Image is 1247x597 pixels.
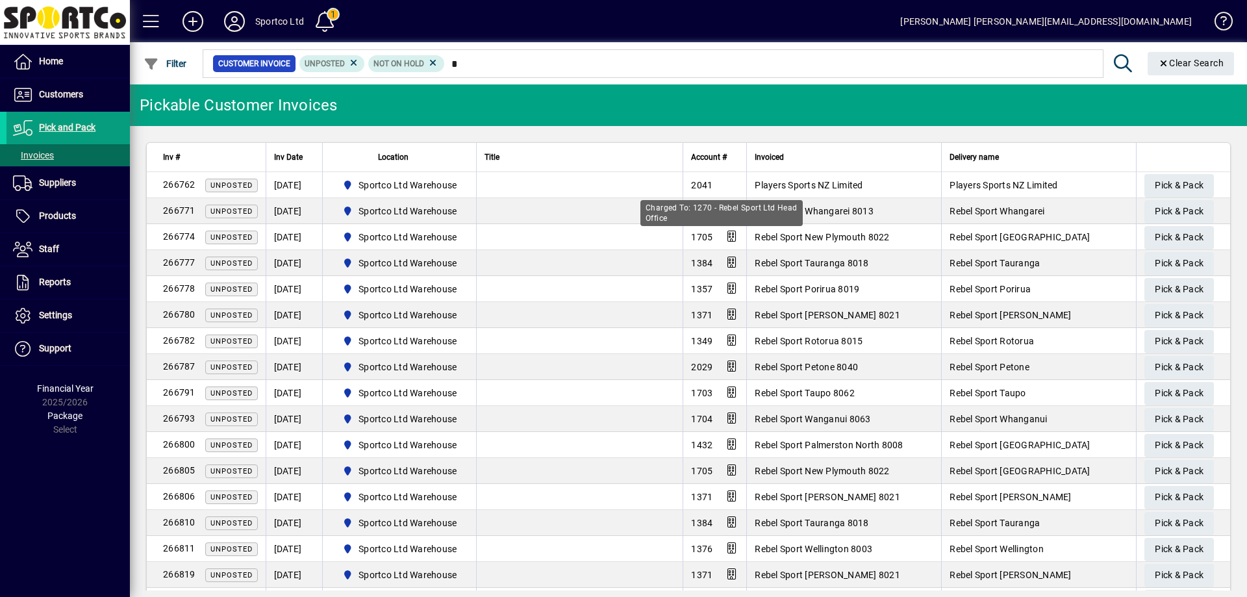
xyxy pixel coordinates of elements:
span: Unposted [210,441,253,450]
mat-chip: Hold Status: Not On Hold [368,55,444,72]
td: [DATE] [266,172,322,198]
span: Filter [144,58,187,69]
span: Rebel Sport [GEOGRAPHIC_DATA] [950,440,1090,450]
span: Suppliers [39,177,76,188]
span: Not On Hold [373,59,424,68]
span: Sportco Ltd Warehouse [337,463,462,479]
span: Rebel Sport Whangarei 8013 [755,206,874,216]
button: Pick & Pack [1144,460,1214,483]
span: Home [39,56,63,66]
button: Pick & Pack [1144,226,1214,249]
span: Sportco Ltd Warehouse [337,307,462,323]
span: Unposted [210,389,253,398]
span: Unposted [210,571,253,579]
span: Pick & Pack [1155,383,1203,404]
span: Pick & Pack [1155,435,1203,456]
span: Pick & Pack [1155,175,1203,196]
span: Sportco Ltd Warehouse [337,281,462,297]
td: [DATE] [266,198,322,224]
span: Rebel Sport [PERSON_NAME] [950,492,1071,502]
td: [DATE] [266,484,322,510]
span: Rebel Sport [PERSON_NAME] 8021 [755,570,900,580]
span: Delivery name [950,150,999,164]
a: Support [6,333,130,365]
span: Rebel Sport Tauranga 8018 [755,518,868,528]
span: Rebel Sport [PERSON_NAME] 8021 [755,310,900,320]
div: Title [485,150,675,164]
span: Unposted [210,467,253,476]
span: Rebel Sport [PERSON_NAME] [950,310,1071,320]
div: Pickable Customer Invoices [140,95,338,116]
td: [DATE] [266,328,322,354]
button: Pick & Pack [1144,330,1214,353]
span: Pick & Pack [1155,357,1203,378]
span: 266780 [163,309,195,320]
span: Sportco Ltd Warehouse [359,231,457,244]
span: Pick and Pack [39,122,95,133]
span: 266805 [163,465,195,476]
span: 266819 [163,569,195,579]
span: Pick & Pack [1155,331,1203,352]
span: Sportco Ltd Warehouse [359,516,457,529]
span: 1371 [691,310,712,320]
span: 1703 [691,388,712,398]
span: 1357 [691,284,712,294]
span: Rebel Sport Wanganui 8063 [755,414,870,424]
span: Rebel Sport Petone [950,362,1029,372]
span: 1384 [691,258,712,268]
span: Sportco Ltd Warehouse [337,541,462,557]
span: Pick & Pack [1155,305,1203,326]
span: Sportco Ltd Warehouse [359,542,457,555]
span: Invoices [13,150,54,160]
span: Sportco Ltd Warehouse [337,567,462,583]
span: 266810 [163,517,195,527]
span: Sportco Ltd Warehouse [359,464,457,477]
button: Pick & Pack [1144,304,1214,327]
a: Knowledge Base [1205,3,1231,45]
span: Clear Search [1158,58,1224,68]
span: Rebel Sport Taupo 8062 [755,388,855,398]
button: Pick & Pack [1144,200,1214,223]
span: Sportco Ltd Warehouse [359,413,457,426]
span: 1349 [691,336,712,346]
span: Rebel Sport Rotorua 8015 [755,336,863,346]
span: Sportco Ltd Warehouse [359,438,457,451]
button: Add [172,10,214,33]
td: [DATE] [266,458,322,484]
span: Unposted [210,207,253,216]
div: Location [331,150,469,164]
td: [DATE] [266,510,322,536]
span: Unposted [210,363,253,372]
span: Rebel Sport Taupo [950,388,1026,398]
span: 266787 [163,361,195,372]
span: Sportco Ltd Warehouse [359,568,457,581]
div: Invoiced [755,150,933,164]
span: Rebel Sport Tauranga [950,258,1040,268]
span: Unposted [210,545,253,553]
td: [DATE] [266,536,322,562]
td: [DATE] [266,406,322,432]
span: Pick & Pack [1155,513,1203,534]
span: Customer Invoice [218,57,290,70]
span: Unposted [210,233,253,242]
span: Unposted [210,519,253,527]
span: Rebel Sport Palmerston North 8008 [755,440,903,450]
span: Sportco Ltd Warehouse [337,437,462,453]
span: Unposted [305,59,345,68]
div: Sportco Ltd [255,11,304,32]
div: Inv # [163,150,258,164]
span: Support [39,343,71,353]
span: 1384 [691,518,712,528]
span: 266806 [163,491,195,502]
span: Unposted [210,311,253,320]
div: Delivery name [950,150,1128,164]
span: Customers [39,89,83,99]
a: Staff [6,233,130,266]
span: 266762 [163,179,195,190]
span: 1705 [691,232,712,242]
span: Sportco Ltd Warehouse [359,361,457,374]
span: Pick & Pack [1155,565,1203,586]
mat-chip: Customer Invoice Status: Unposted [299,55,365,72]
button: Pick & Pack [1144,486,1214,509]
span: Players Sports NZ Limited [950,180,1057,190]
